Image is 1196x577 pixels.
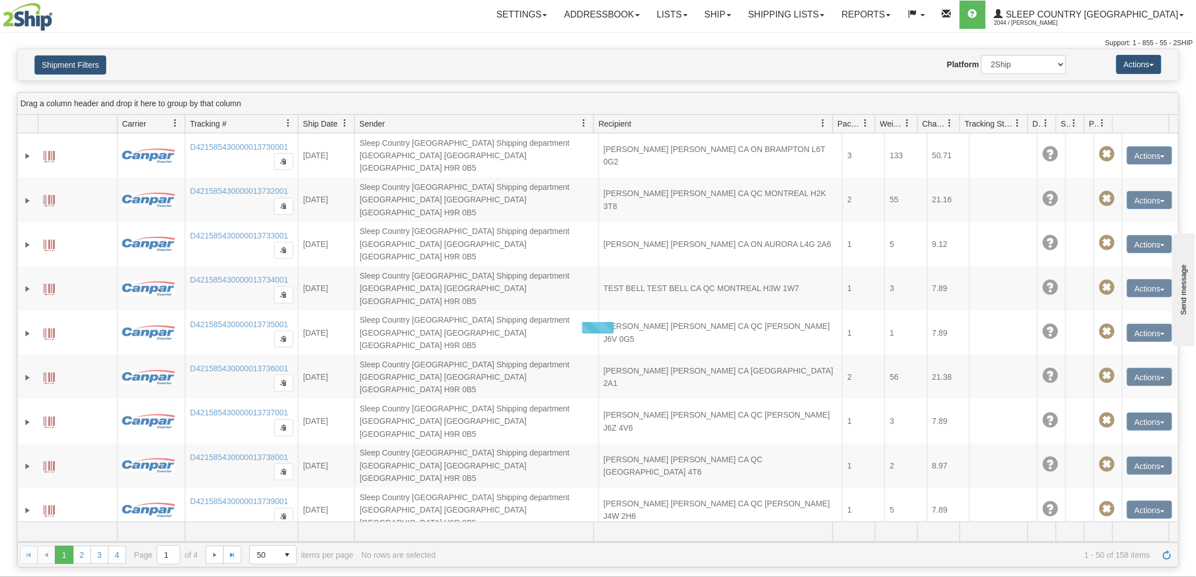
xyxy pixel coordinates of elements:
[1008,114,1028,133] a: Tracking Status filter column settings
[73,546,91,564] a: 2
[166,114,185,133] a: Carrier filter column settings
[994,18,1079,29] span: 2044 / [PERSON_NAME]
[648,1,696,29] a: Lists
[922,118,946,129] span: Charge
[1170,231,1195,346] iframe: chat widget
[444,550,1150,559] span: 1 - 50 of 158 items
[740,1,833,29] a: Shipping lists
[249,545,353,565] span: items per page
[813,114,833,133] a: Recipient filter column settings
[34,55,106,75] button: Shipment Filters
[838,118,861,129] span: Packages
[880,118,904,129] span: Weight
[947,59,980,70] label: Platform
[941,114,960,133] a: Charge filter column settings
[1061,118,1071,129] span: Shipment Issues
[134,545,198,565] span: Page of 4
[223,546,241,564] a: Go to the last page
[122,118,146,129] span: Carrier
[696,1,740,29] a: Ship
[335,114,354,133] a: Ship Date filter column settings
[108,546,126,564] a: 4
[556,1,648,29] a: Addressbook
[249,545,297,565] span: Page sizes drop down
[359,118,385,129] span: Sender
[90,546,109,564] a: 3
[1037,114,1056,133] a: Delivery Status filter column settings
[1003,10,1178,19] span: Sleep Country [GEOGRAPHIC_DATA]
[278,546,296,564] span: select
[1093,114,1112,133] a: Pickup Status filter column settings
[986,1,1193,29] a: Sleep Country [GEOGRAPHIC_DATA] 2044 / [PERSON_NAME]
[257,549,271,561] span: 50
[18,93,1178,115] div: grid grouping header
[55,546,73,564] span: Page 1
[361,550,436,559] div: No rows are selected
[488,1,556,29] a: Settings
[190,118,227,129] span: Tracking #
[856,114,875,133] a: Packages filter column settings
[8,10,105,18] div: Send message
[1158,546,1176,564] a: Refresh
[599,118,631,129] span: Recipient
[1089,118,1099,129] span: Pickup Status
[157,546,180,564] input: Page 1
[1033,118,1042,129] span: Delivery Status
[833,1,899,29] a: Reports
[1065,114,1084,133] a: Shipment Issues filter column settings
[279,114,298,133] a: Tracking # filter column settings
[1116,55,1162,74] button: Actions
[3,3,53,31] img: logo2044.jpg
[574,114,593,133] a: Sender filter column settings
[303,118,337,129] span: Ship Date
[206,546,224,564] a: Go to the next page
[965,118,1014,129] span: Tracking Status
[898,114,917,133] a: Weight filter column settings
[3,38,1193,48] div: Support: 1 - 855 - 55 - 2SHIP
